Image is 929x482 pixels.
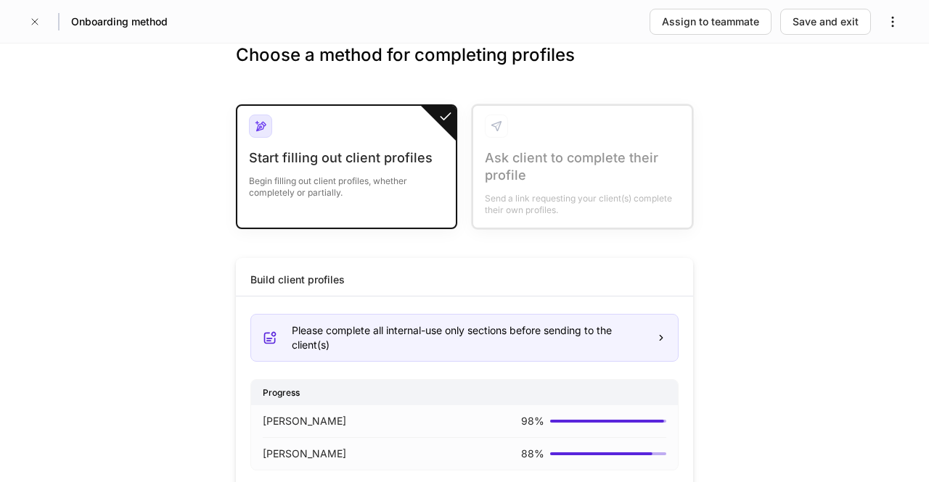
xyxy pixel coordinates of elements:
[263,446,346,461] p: [PERSON_NAME]
[236,43,693,90] h3: Choose a method for completing profiles
[249,149,444,167] div: Start filling out client profiles
[250,273,345,287] div: Build client profiles
[662,14,759,29] div: Assign to teammate
[521,446,544,461] p: 88 %
[251,380,678,405] div: Progress
[793,14,859,29] div: Save and exit
[249,167,444,199] div: Begin filling out client profiles, whether completely or partially.
[71,14,168,29] h5: Onboarding method
[780,9,871,35] button: Save and exit
[521,414,544,428] p: 98 %
[263,414,346,428] p: [PERSON_NAME]
[650,9,772,35] button: Assign to teammate
[292,323,644,352] div: Please complete all internal-use only sections before sending to the client(s)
